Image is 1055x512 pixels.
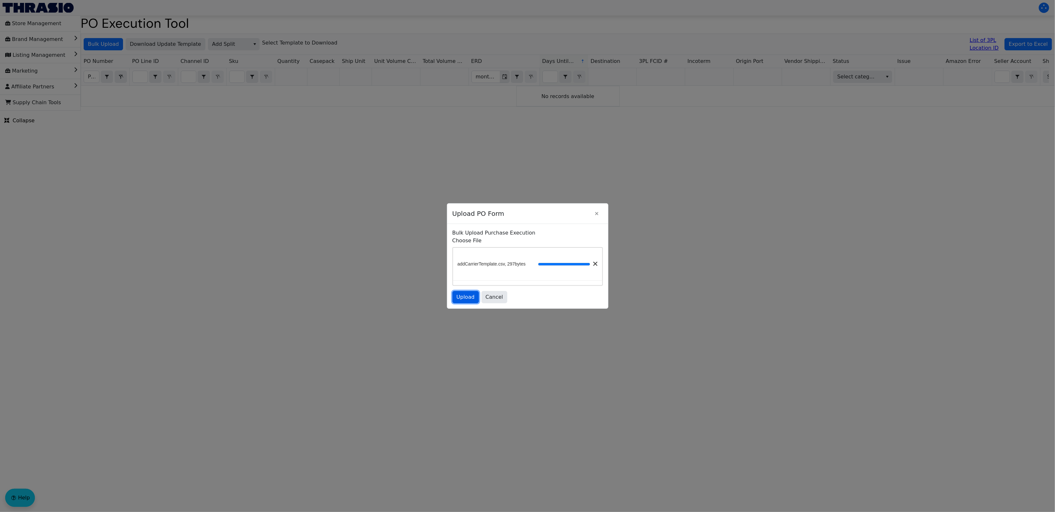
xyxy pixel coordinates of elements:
button: Cancel [481,291,507,303]
span: Cancel [486,293,503,301]
label: Choose File [452,237,603,245]
button: Upload [452,291,479,303]
button: Close [591,207,603,220]
span: Upload PO Form [452,206,591,222]
span: Upload [457,293,475,301]
p: Bulk Upload Purchase Execution [452,229,603,237]
span: addCarrierTemplate.csv, 297bytes [457,261,525,267]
